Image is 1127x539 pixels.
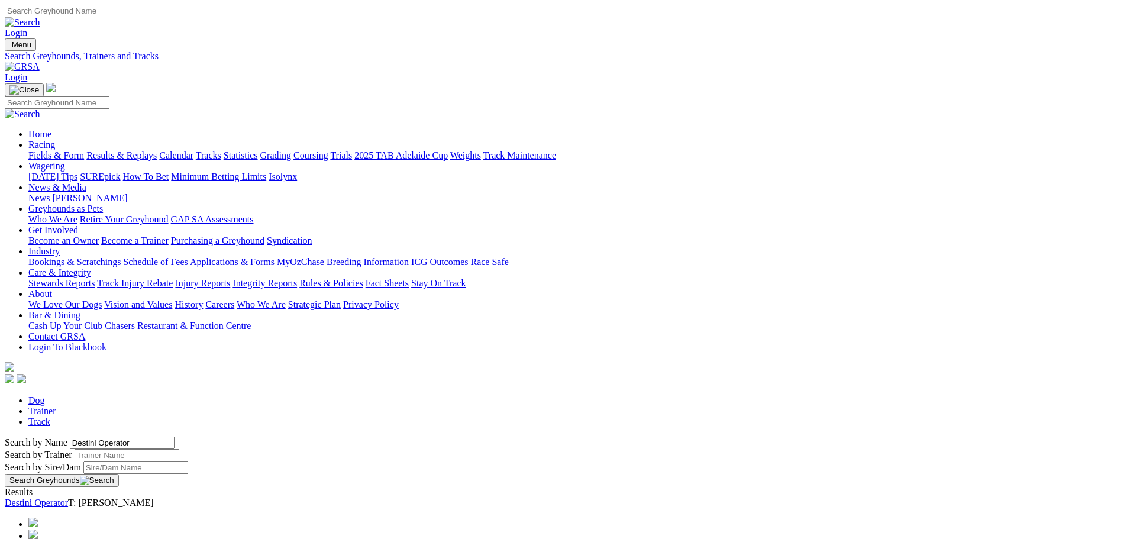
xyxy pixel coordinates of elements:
[411,278,466,288] a: Stay On Track
[171,235,264,246] a: Purchasing a Greyhound
[293,150,328,160] a: Coursing
[28,235,1122,246] div: Get Involved
[5,474,119,487] button: Search Greyhounds
[175,278,230,288] a: Injury Reports
[5,72,27,82] a: Login
[450,150,481,160] a: Weights
[28,289,52,299] a: About
[28,278,1122,289] div: Care & Integrity
[28,257,1122,267] div: Industry
[28,214,77,224] a: Who We Are
[28,417,50,427] a: Track
[5,5,109,17] input: Search
[483,150,556,160] a: Track Maintenance
[411,257,468,267] a: ICG Outcomes
[190,257,275,267] a: Applications & Forms
[224,150,258,160] a: Statistics
[288,299,341,309] a: Strategic Plan
[83,461,188,474] input: Search by Sire/Dam name
[28,225,78,235] a: Get Involved
[5,28,27,38] a: Login
[330,150,352,160] a: Trials
[12,40,31,49] span: Menu
[28,299,1122,310] div: About
[28,518,38,527] img: chevrons-left-pager-blue.svg
[28,204,103,214] a: Greyhounds as Pets
[354,150,448,160] a: 2025 TAB Adelaide Cup
[5,62,40,72] img: GRSA
[299,278,363,288] a: Rules & Policies
[28,321,1122,331] div: Bar & Dining
[28,321,102,331] a: Cash Up Your Club
[470,257,508,267] a: Race Safe
[123,172,169,182] a: How To Bet
[5,362,14,372] img: logo-grsa-white.png
[5,96,109,109] input: Search
[28,342,106,352] a: Login To Blackbook
[104,299,172,309] a: Vision and Values
[5,487,1122,498] div: Results
[28,246,60,256] a: Industry
[343,299,399,309] a: Privacy Policy
[70,437,175,449] input: Search by Greyhound name
[5,38,36,51] button: Toggle navigation
[5,498,1122,508] div: T: [PERSON_NAME]
[5,51,1122,62] a: Search Greyhounds, Trainers and Tracks
[5,109,40,120] img: Search
[9,85,39,95] img: Close
[175,299,203,309] a: History
[28,235,99,246] a: Become an Owner
[28,129,51,139] a: Home
[5,437,67,447] label: Search by Name
[196,150,221,160] a: Tracks
[28,299,102,309] a: We Love Our Dogs
[28,406,56,416] a: Trainer
[28,530,38,539] img: chevron-left-pager-blue.svg
[28,172,77,182] a: [DATE] Tips
[171,172,266,182] a: Minimum Betting Limits
[86,150,157,160] a: Results & Replays
[28,267,91,277] a: Care & Integrity
[97,278,173,288] a: Track Injury Rebate
[105,321,251,331] a: Chasers Restaurant & Function Centre
[260,150,291,160] a: Grading
[123,257,188,267] a: Schedule of Fees
[159,150,193,160] a: Calendar
[5,83,44,96] button: Toggle navigation
[28,214,1122,225] div: Greyhounds as Pets
[28,310,80,320] a: Bar & Dining
[366,278,409,288] a: Fact Sheets
[80,172,120,182] a: SUREpick
[17,374,26,383] img: twitter.svg
[5,498,68,508] a: Destini Operator
[28,193,1122,204] div: News & Media
[232,278,297,288] a: Integrity Reports
[237,299,286,309] a: Who We Are
[75,449,179,461] input: Search by Trainer name
[101,235,169,246] a: Become a Trainer
[5,17,40,28] img: Search
[269,172,297,182] a: Isolynx
[28,182,86,192] a: News & Media
[5,450,72,460] label: Search by Trainer
[5,462,81,472] label: Search by Sire/Dam
[80,214,169,224] a: Retire Your Greyhound
[327,257,409,267] a: Breeding Information
[80,476,114,485] img: Search
[171,214,254,224] a: GAP SA Assessments
[28,150,84,160] a: Fields & Form
[46,83,56,92] img: logo-grsa-white.png
[28,395,45,405] a: Dog
[28,150,1122,161] div: Racing
[52,193,127,203] a: [PERSON_NAME]
[28,257,121,267] a: Bookings & Scratchings
[28,278,95,288] a: Stewards Reports
[28,193,50,203] a: News
[277,257,324,267] a: MyOzChase
[28,161,65,171] a: Wagering
[205,299,234,309] a: Careers
[5,374,14,383] img: facebook.svg
[28,172,1122,182] div: Wagering
[28,140,55,150] a: Racing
